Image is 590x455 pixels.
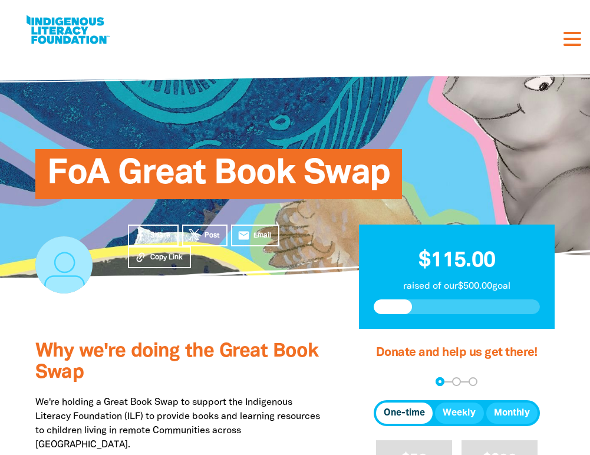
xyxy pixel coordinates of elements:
[128,225,179,246] a: Share
[35,342,318,381] span: Why we're doing the Great Book Swap
[435,403,483,424] button: Weekly
[469,377,477,386] button: Navigate to step 3 of 3 to enter your payment details
[376,403,433,424] button: One-time
[436,377,444,386] button: Navigate to step 1 of 3 to enter your donation amount
[205,230,219,241] span: Post
[238,229,250,242] i: email
[374,400,540,426] div: Donation frequency
[418,251,495,271] span: $115.00
[443,406,476,420] span: Weekly
[384,406,425,420] span: One-time
[182,225,228,246] a: Post
[376,347,538,358] span: Donate and help us get there!
[150,230,170,241] span: Share
[374,279,540,294] p: raised of our $500.00 goal
[452,377,461,386] button: Navigate to step 2 of 3 to enter your details
[494,406,530,420] span: Monthly
[128,246,191,268] button: Copy Link
[253,230,271,241] span: Email
[47,158,390,199] span: FoA Great Book Swap
[486,403,538,424] button: Monthly
[231,225,279,246] a: emailEmail
[150,252,183,263] span: Copy Link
